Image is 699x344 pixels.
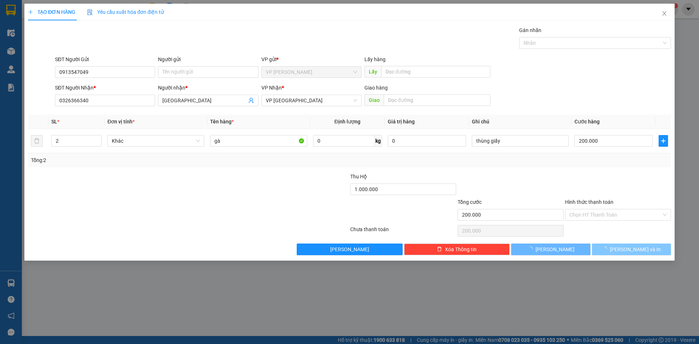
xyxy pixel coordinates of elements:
[364,94,384,106] span: Giao
[297,244,403,255] button: [PERSON_NAME]
[445,245,477,253] span: Xóa Thông tin
[437,246,442,252] span: delete
[364,85,388,91] span: Giao hàng
[55,55,155,63] div: SĐT Người Gửi
[469,115,572,129] th: Ghi chú
[662,11,667,16] span: close
[28,9,33,15] span: plus
[536,245,574,253] span: [PERSON_NAME]
[330,245,369,253] span: [PERSON_NAME]
[158,84,258,92] div: Người nhận
[375,135,382,147] span: kg
[654,4,675,24] button: Close
[112,135,200,146] span: Khác
[381,66,490,78] input: Dọc đường
[107,119,135,124] span: Đơn vị tính
[55,84,155,92] div: SĐT Người Nhận
[565,199,613,205] label: Hình thức thanh toán
[261,55,362,63] div: VP gửi
[31,156,270,164] div: Tổng: 2
[350,174,367,179] span: Thu Hộ
[388,119,415,124] span: Giá trị hàng
[592,244,671,255] button: [PERSON_NAME] và In
[349,225,457,238] div: Chưa thanh toán
[404,244,510,255] button: deleteXóa Thông tin
[384,94,490,106] input: Dọc đường
[335,119,360,124] span: Định lượng
[266,95,357,106] span: VP Đà Lạt
[266,67,357,78] span: VP Phan Thiết
[261,85,282,91] span: VP Nhận
[610,245,661,253] span: [PERSON_NAME] và In
[210,119,234,124] span: Tên hàng
[458,199,482,205] span: Tổng cước
[602,246,610,252] span: loading
[248,98,254,103] span: user-add
[87,9,93,15] img: icon
[364,66,381,78] span: Lấy
[210,135,307,147] input: VD: Bàn, Ghế
[364,56,386,62] span: Lấy hàng
[659,138,668,144] span: plus
[519,27,541,33] label: Gán nhãn
[388,135,466,147] input: 0
[51,119,57,124] span: SL
[31,135,43,147] button: delete
[511,244,590,255] button: [PERSON_NAME]
[528,246,536,252] span: loading
[158,55,258,63] div: Người gửi
[574,119,600,124] span: Cước hàng
[659,135,668,147] button: plus
[28,9,75,15] span: TẠO ĐƠN HÀNG
[472,135,569,147] input: Ghi Chú
[87,9,164,15] span: Yêu cầu xuất hóa đơn điện tử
